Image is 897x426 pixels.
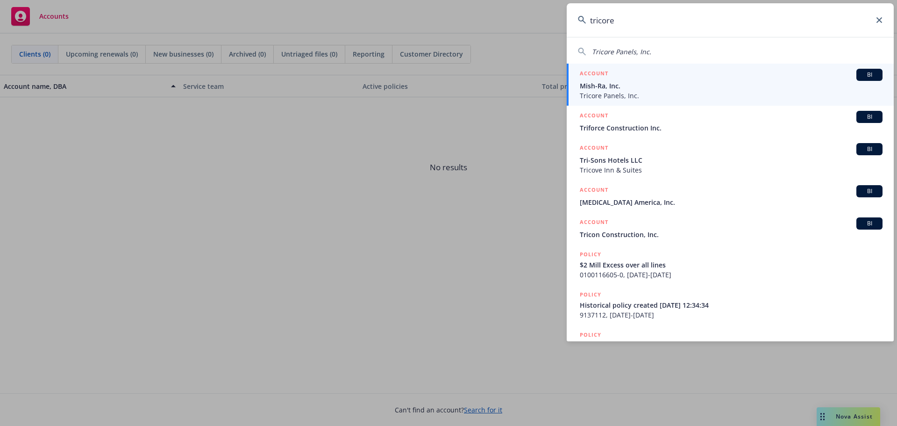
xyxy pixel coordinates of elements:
span: [PERSON_NAME] Inc. - Surety Bond [580,340,883,350]
h5: ACCOUNT [580,111,608,122]
span: BI [860,71,879,79]
span: $2 Mill Excess over all lines [580,260,883,270]
a: ACCOUNTBITri-Sons Hotels LLCTricove Inn & Suites [567,138,894,180]
h5: ACCOUNT [580,217,608,229]
a: POLICY[PERSON_NAME] Inc. - Surety Bond [567,325,894,365]
span: Tricon Construction, Inc. [580,230,883,239]
span: Historical policy created [DATE] 12:34:34 [580,300,883,310]
span: BI [860,113,879,121]
h5: ACCOUNT [580,143,608,154]
span: Tricore Panels, Inc. [592,47,651,56]
a: ACCOUNTBIMish-Ra, Inc.Tricore Panels, Inc. [567,64,894,106]
a: POLICYHistorical policy created [DATE] 12:34:349137112, [DATE]-[DATE] [567,285,894,325]
h5: ACCOUNT [580,69,608,80]
a: ACCOUNTBITricon Construction, Inc. [567,212,894,245]
a: POLICY$2 Mill Excess over all lines0100116605-0, [DATE]-[DATE] [567,245,894,285]
span: 9137112, [DATE]-[DATE] [580,310,883,320]
span: BI [860,145,879,153]
span: Tri-Sons Hotels LLC [580,155,883,165]
span: Mish-Ra, Inc. [580,81,883,91]
span: BI [860,219,879,228]
span: [MEDICAL_DATA] America, Inc. [580,197,883,207]
h5: ACCOUNT [580,185,608,196]
h5: POLICY [580,250,601,259]
a: ACCOUNTBITriforce Construction Inc. [567,106,894,138]
input: Search... [567,3,894,37]
span: BI [860,187,879,195]
h5: POLICY [580,330,601,339]
span: Tricore Panels, Inc. [580,91,883,101]
span: 0100116605-0, [DATE]-[DATE] [580,270,883,280]
span: Tricove Inn & Suites [580,165,883,175]
a: ACCOUNTBI[MEDICAL_DATA] America, Inc. [567,180,894,212]
h5: POLICY [580,290,601,299]
span: Triforce Construction Inc. [580,123,883,133]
